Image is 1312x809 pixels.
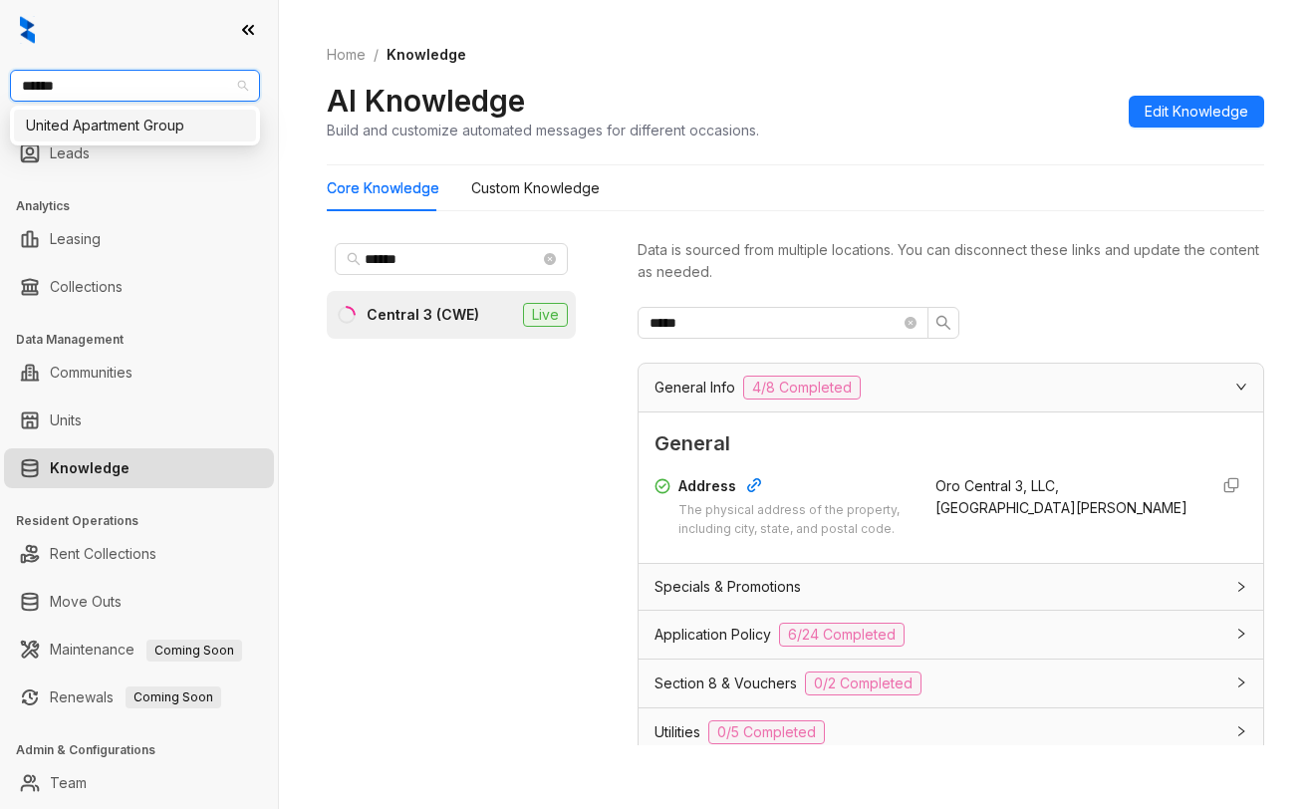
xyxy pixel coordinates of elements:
[126,686,221,708] span: Coming Soon
[471,177,600,199] div: Custom Knowledge
[1235,381,1247,393] span: expanded
[4,353,274,393] li: Communities
[16,512,278,530] h3: Resident Operations
[638,239,1264,283] div: Data is sourced from multiple locations. You can disconnect these links and update the content as...
[905,317,917,329] span: close-circle
[1235,581,1247,593] span: collapsed
[1235,676,1247,688] span: collapsed
[708,720,825,744] span: 0/5 Completed
[779,623,905,647] span: 6/24 Completed
[1145,101,1248,123] span: Edit Knowledge
[50,677,221,717] a: RenewalsComing Soon
[50,134,90,173] a: Leads
[387,46,466,63] span: Knowledge
[327,177,439,199] div: Core Knowledge
[16,197,278,215] h3: Analytics
[4,401,274,440] li: Units
[4,267,274,307] li: Collections
[16,741,278,759] h3: Admin & Configurations
[374,44,379,66] li: /
[16,331,278,349] h3: Data Management
[4,763,274,803] li: Team
[805,672,921,695] span: 0/2 Completed
[655,377,735,399] span: General Info
[20,16,35,44] img: logo
[50,763,87,803] a: Team
[639,364,1263,411] div: General Info4/8 Completed
[367,304,479,326] div: Central 3 (CWE)
[50,353,132,393] a: Communities
[4,582,274,622] li: Move Outs
[655,576,801,598] span: Specials & Promotions
[327,120,759,140] div: Build and customize automated messages for different occasions.
[639,611,1263,659] div: Application Policy6/24 Completed
[14,110,256,141] div: United Apartment Group
[4,534,274,574] li: Rent Collections
[544,253,556,265] span: close-circle
[4,219,274,259] li: Leasing
[743,376,861,400] span: 4/8 Completed
[655,721,700,743] span: Utilities
[50,219,101,259] a: Leasing
[50,401,82,440] a: Units
[655,624,771,646] span: Application Policy
[50,448,130,488] a: Knowledge
[50,534,156,574] a: Rent Collections
[4,448,274,488] li: Knowledge
[146,640,242,662] span: Coming Soon
[655,428,1247,459] span: General
[523,303,568,327] span: Live
[4,630,274,670] li: Maintenance
[323,44,370,66] a: Home
[1235,628,1247,640] span: collapsed
[4,134,274,173] li: Leads
[935,315,951,331] span: search
[639,564,1263,610] div: Specials & Promotions
[327,82,525,120] h2: AI Knowledge
[347,252,361,266] span: search
[50,582,122,622] a: Move Outs
[1129,96,1264,128] button: Edit Knowledge
[1235,725,1247,737] span: collapsed
[50,267,123,307] a: Collections
[639,708,1263,756] div: Utilities0/5 Completed
[678,501,912,539] div: The physical address of the property, including city, state, and postal code.
[4,677,274,717] li: Renewals
[655,673,797,694] span: Section 8 & Vouchers
[26,115,244,136] div: United Apartment Group
[639,660,1263,707] div: Section 8 & Vouchers0/2 Completed
[678,475,912,501] div: Address
[935,475,1192,519] div: Oro Central 3, LLC, [GEOGRAPHIC_DATA][PERSON_NAME]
